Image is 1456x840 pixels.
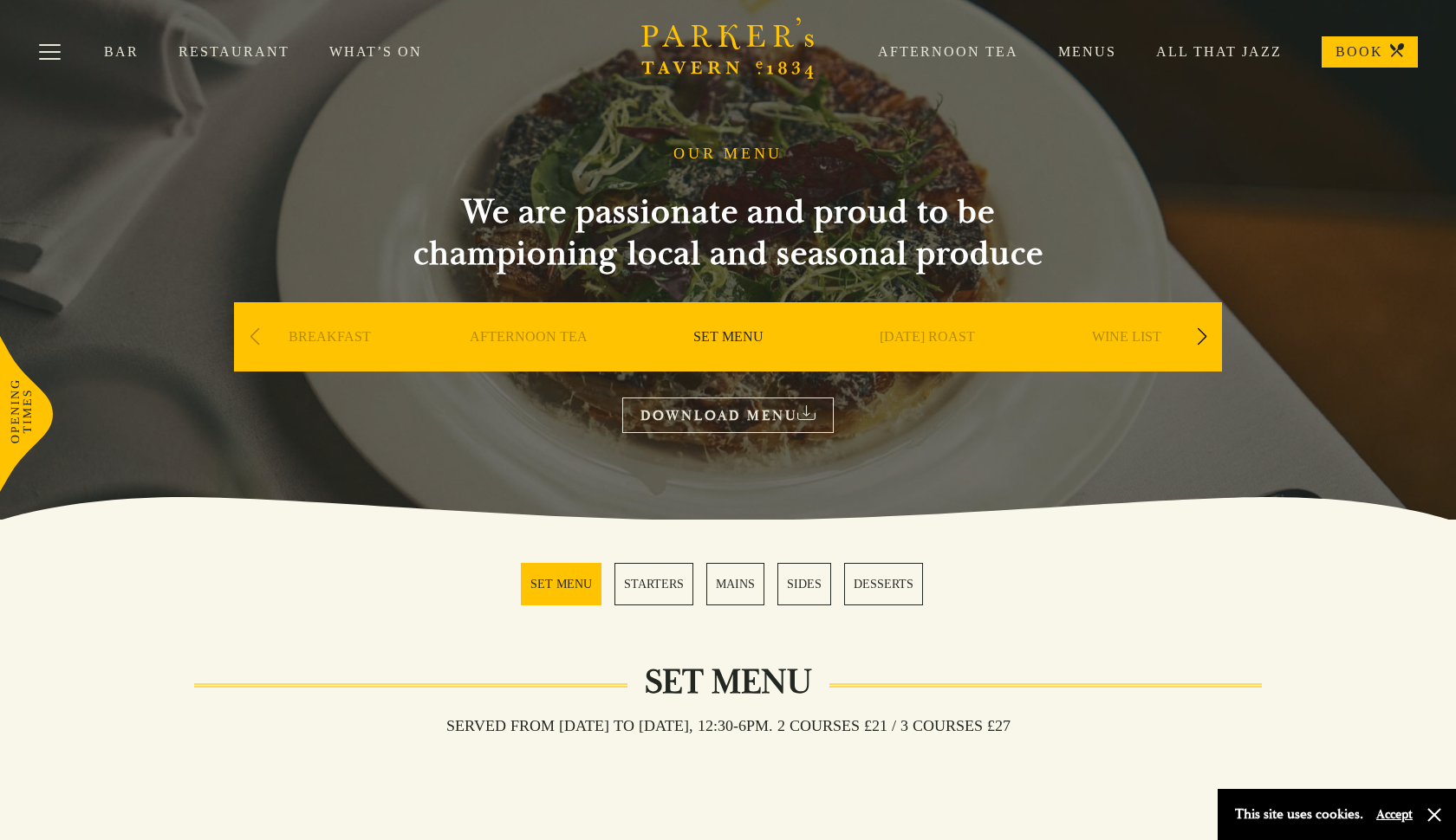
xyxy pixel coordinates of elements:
[243,318,266,356] div: Previous slide
[429,716,1028,735] h3: Served from [DATE] to [DATE], 12:30-6pm. 2 COURSES £21 / 3 COURSES £27
[832,302,1023,423] div: 4 / 9
[1190,318,1213,356] div: Next slide
[381,191,1075,275] h2: We are passionate and proud to be championing local and seasonal produce
[521,563,601,605] a: 1 / 5
[673,145,783,164] h1: OUR MENU
[627,662,829,703] h2: Set Menu
[289,328,371,397] a: BREAKFAST
[777,563,831,605] a: 4 / 5
[433,302,624,423] div: 2 / 9
[234,302,425,423] div: 1 / 9
[633,302,823,423] div: 3 / 9
[622,397,834,433] a: DOWNLOAD MENU
[470,328,588,397] a: AFTERNOON TEA
[844,563,923,605] a: 5 / 5
[1235,802,1363,827] p: This site uses cookies.
[614,563,693,605] a: 2 / 5
[880,328,975,397] a: [DATE] ROAST
[1426,806,1443,824] button: Close and accept
[1092,328,1161,397] a: WINE LIST
[706,563,764,605] a: 3 / 5
[1376,806,1413,823] button: Accept
[693,328,764,397] a: SET MENU
[1031,302,1222,423] div: 5 / 9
